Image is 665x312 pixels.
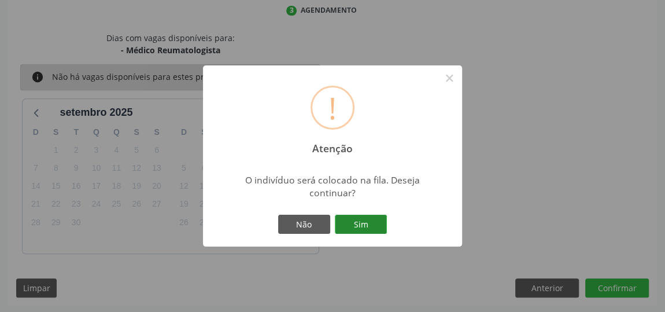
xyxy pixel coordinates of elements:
button: Close this dialog [439,68,459,88]
div: ! [328,87,337,128]
div: O indivíduo será colocado na fila. Deseja continuar? [231,174,435,199]
button: Sim [335,215,387,234]
h2: Atenção [302,134,363,155]
button: Não [278,215,330,234]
